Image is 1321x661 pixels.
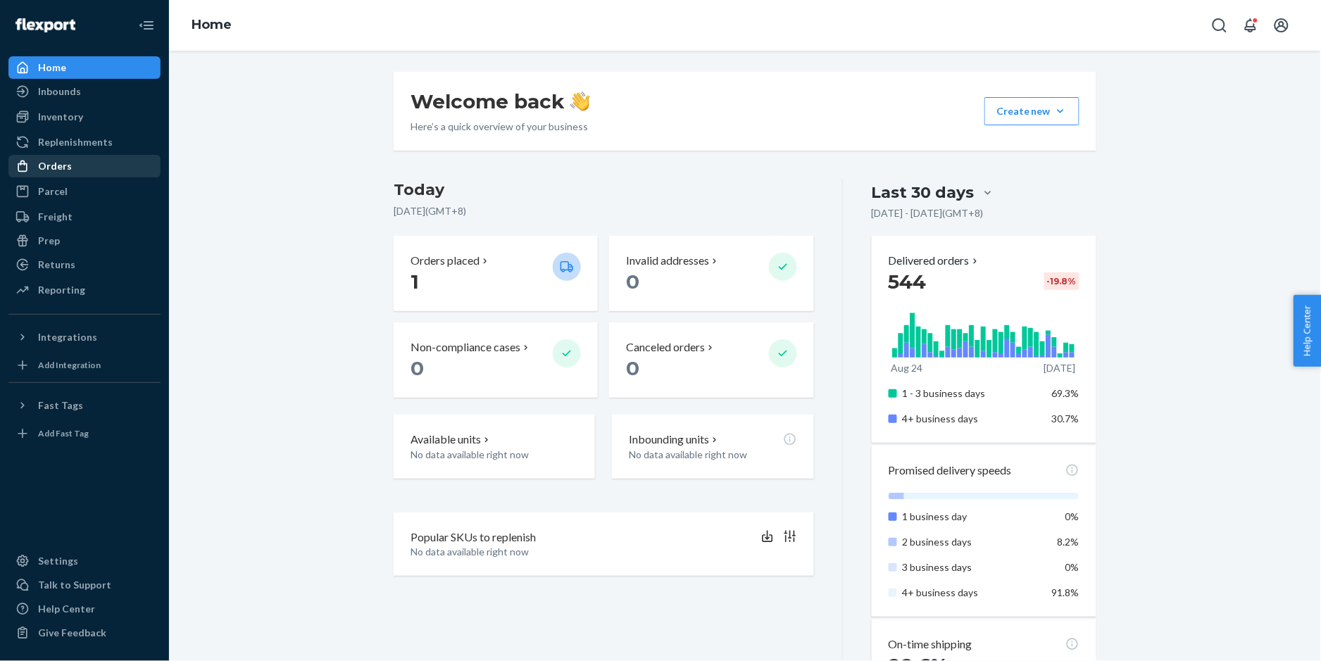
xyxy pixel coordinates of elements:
[626,356,639,380] span: 0
[38,602,95,616] div: Help Center
[394,204,814,218] p: [DATE] ( GMT+8 )
[8,422,161,445] a: Add Fast Tag
[411,545,797,559] p: No data available right now
[889,253,981,269] button: Delivered orders
[8,550,161,572] a: Settings
[38,578,111,592] div: Talk to Support
[38,159,72,173] div: Orders
[903,386,1041,401] p: 1 - 3 business days
[1065,561,1079,573] span: 0%
[8,598,161,620] a: Help Center
[8,131,161,153] a: Replenishments
[38,84,81,99] div: Inbounds
[411,120,590,134] p: Here’s a quick overview of your business
[1052,387,1079,399] span: 69.3%
[612,415,813,479] button: Inbounding unitsNo data available right now
[1052,413,1079,424] span: 30.7%
[38,234,60,248] div: Prep
[394,236,598,311] button: Orders placed 1
[903,412,1041,426] p: 4+ business days
[903,510,1041,524] p: 1 business day
[1044,361,1076,375] p: [DATE]
[1294,295,1321,367] button: Help Center
[1058,536,1079,548] span: 8.2%
[889,636,972,653] p: On-time shipping
[8,56,161,79] a: Home
[889,270,927,294] span: 544
[903,586,1041,600] p: 4+ business days
[626,339,705,355] p: Canceled orders
[1237,11,1265,39] button: Open notifications
[411,270,419,294] span: 1
[38,554,78,568] div: Settings
[394,179,814,201] h3: Today
[903,535,1041,549] p: 2 business days
[180,5,243,46] ol: breadcrumbs
[411,89,590,114] h1: Welcome back
[570,92,590,111] img: hand-wave emoji
[394,415,595,479] button: Available unitsNo data available right now
[1267,11,1296,39] button: Open account menu
[411,356,424,380] span: 0
[8,574,161,596] a: Talk to Support
[8,206,161,228] a: Freight
[1206,11,1234,39] button: Open Search Box
[38,398,83,413] div: Fast Tags
[8,155,161,177] a: Orders
[8,279,161,301] a: Reporting
[8,106,161,128] a: Inventory
[8,229,161,252] a: Prep
[891,361,923,375] p: Aug 24
[411,339,520,355] p: Non-compliance cases
[8,253,161,276] a: Returns
[38,330,97,344] div: Integrations
[626,253,709,269] p: Invalid addresses
[984,97,1079,125] button: Create new
[38,210,73,224] div: Freight
[38,110,83,124] div: Inventory
[629,432,709,448] p: Inbounding units
[626,270,639,294] span: 0
[38,359,101,371] div: Add Integration
[8,354,161,377] a: Add Integration
[411,253,480,269] p: Orders placed
[38,61,66,75] div: Home
[1065,510,1079,522] span: 0%
[38,135,113,149] div: Replenishments
[38,258,75,272] div: Returns
[8,326,161,348] button: Integrations
[903,560,1041,574] p: 3 business days
[38,427,89,439] div: Add Fast Tag
[192,17,232,32] a: Home
[872,206,984,220] p: [DATE] - [DATE] ( GMT+8 )
[15,18,75,32] img: Flexport logo
[38,283,85,297] div: Reporting
[38,184,68,199] div: Parcel
[609,322,813,398] button: Canceled orders 0
[411,448,578,462] p: No data available right now
[889,462,1012,479] p: Promised delivery speeds
[8,180,161,203] a: Parcel
[411,432,481,448] p: Available units
[1052,586,1079,598] span: 91.8%
[132,11,161,39] button: Close Navigation
[8,80,161,103] a: Inbounds
[8,394,161,417] button: Fast Tags
[609,236,813,311] button: Invalid addresses 0
[1044,272,1079,290] div: -19.8 %
[411,529,536,546] p: Popular SKUs to replenish
[629,448,796,462] p: No data available right now
[872,182,975,203] div: Last 30 days
[8,622,161,644] button: Give Feedback
[394,322,598,398] button: Non-compliance cases 0
[38,626,106,640] div: Give Feedback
